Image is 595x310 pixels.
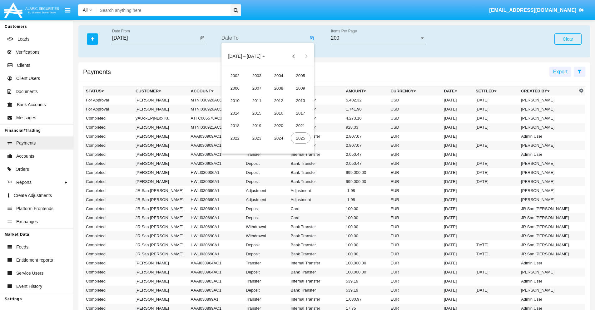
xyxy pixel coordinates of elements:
[269,132,289,144] div: 2024
[224,107,246,119] td: 2014
[225,82,245,94] div: 2006
[287,50,300,62] button: Previous 20 years
[290,82,311,94] td: 2009
[291,132,310,144] div: 2025
[291,120,310,131] div: 2021
[300,50,312,62] button: Next 20 years
[291,107,310,119] div: 2017
[269,107,289,119] div: 2016
[290,69,311,82] td: 2005
[269,70,289,81] div: 2004
[247,95,267,106] div: 2011
[268,69,290,82] td: 2004
[268,107,290,119] td: 2016
[228,54,260,59] span: [DATE] – [DATE]
[246,69,268,82] td: 2003
[246,132,268,144] td: 2023
[246,107,268,119] td: 2015
[224,94,246,107] td: 2010
[291,95,310,106] div: 2013
[225,107,245,119] div: 2014
[291,82,310,94] div: 2009
[268,82,290,94] td: 2008
[290,132,311,144] td: 2025
[224,132,246,144] td: 2022
[269,120,289,131] div: 2020
[268,94,290,107] td: 2012
[247,82,267,94] div: 2007
[225,70,245,81] div: 2002
[246,94,268,107] td: 2011
[225,120,245,131] div: 2018
[290,94,311,107] td: 2013
[247,132,267,144] div: 2023
[290,119,311,132] td: 2021
[224,69,246,82] td: 2002
[246,82,268,94] td: 2007
[247,120,267,131] div: 2019
[269,82,289,94] div: 2008
[224,82,246,94] td: 2006
[268,132,290,144] td: 2024
[268,119,290,132] td: 2020
[225,95,245,106] div: 2010
[290,107,311,119] td: 2017
[247,70,267,81] div: 2003
[223,50,270,62] button: Choose date
[225,132,245,144] div: 2022
[269,95,289,106] div: 2012
[291,70,310,81] div: 2005
[247,107,267,119] div: 2015
[246,119,268,132] td: 2019
[224,119,246,132] td: 2018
